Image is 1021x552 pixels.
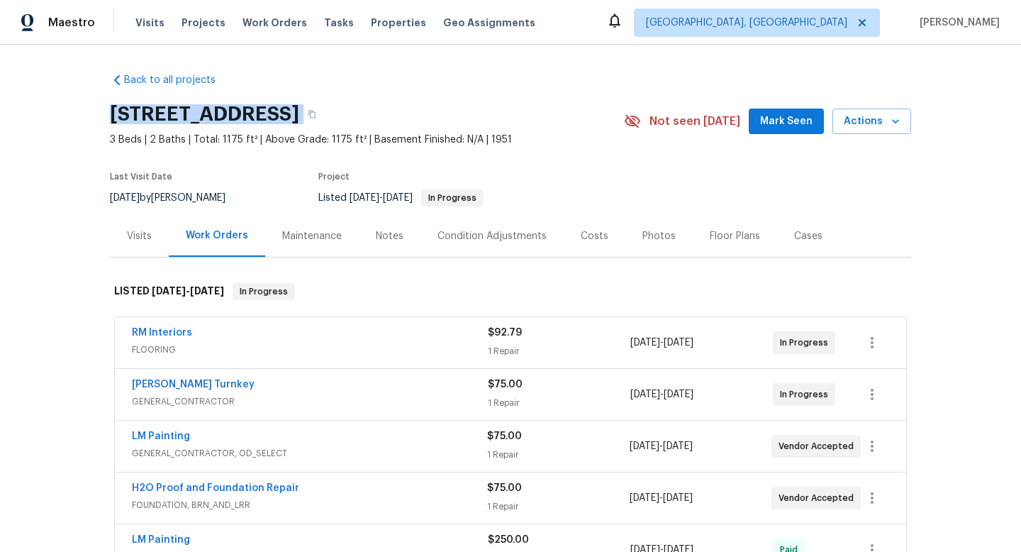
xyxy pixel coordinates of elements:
[110,73,246,87] a: Back to all projects
[383,193,413,203] span: [DATE]
[299,101,325,127] button: Copy Address
[630,441,659,451] span: [DATE]
[371,16,426,30] span: Properties
[132,394,488,409] span: GENERAL_CONTRACTOR
[779,439,859,453] span: Vendor Accepted
[488,535,529,545] span: $250.00
[318,193,484,203] span: Listed
[132,535,190,545] a: LM Painting
[114,283,224,300] h6: LISTED
[488,328,522,338] span: $92.79
[282,229,342,243] div: Maintenance
[832,109,911,135] button: Actions
[630,439,693,453] span: -
[646,16,847,30] span: [GEOGRAPHIC_DATA], [GEOGRAPHIC_DATA]
[132,498,487,512] span: FOUNDATION, BRN_AND_LRR
[182,16,225,30] span: Projects
[630,390,660,399] span: [DATE]
[186,228,248,243] div: Work Orders
[710,229,760,243] div: Floor Plans
[630,387,693,402] span: -
[132,431,190,441] a: LM Painting
[760,113,813,131] span: Mark Seen
[135,16,164,30] span: Visits
[487,483,522,493] span: $75.00
[780,336,834,350] span: In Progress
[110,269,911,314] div: LISTED [DATE]-[DATE]In Progress
[630,491,693,505] span: -
[649,114,740,128] span: Not seen [DATE]
[487,499,629,514] div: 1 Repair
[234,285,294,299] span: In Progress
[350,193,413,203] span: -
[110,189,242,206] div: by [PERSON_NAME]
[630,336,693,350] span: -
[324,18,354,28] span: Tasks
[132,343,488,357] span: FLOORING
[630,338,660,348] span: [DATE]
[127,229,152,243] div: Visits
[110,193,140,203] span: [DATE]
[242,16,307,30] span: Work Orders
[914,16,1000,30] span: [PERSON_NAME]
[488,344,630,358] div: 1 Repair
[110,172,172,181] span: Last Visit Date
[794,229,822,243] div: Cases
[152,286,186,296] span: [DATE]
[487,431,522,441] span: $75.00
[443,16,535,30] span: Geo Assignments
[488,396,630,410] div: 1 Repair
[132,446,487,460] span: GENERAL_CONTRACTOR, OD_SELECT
[132,483,299,493] a: H2O Proof and Foundation Repair
[376,229,403,243] div: Notes
[110,133,624,147] span: 3 Beds | 2 Baths | Total: 1175 ft² | Above Grade: 1175 ft² | Basement Finished: N/A | 1951
[423,194,482,202] span: In Progress
[132,328,192,338] a: RM Interiors
[318,172,350,181] span: Project
[437,229,547,243] div: Condition Adjustments
[487,448,629,462] div: 1 Repair
[581,229,608,243] div: Costs
[663,441,693,451] span: [DATE]
[844,113,900,131] span: Actions
[780,387,834,402] span: In Progress
[190,286,224,296] span: [DATE]
[779,491,859,505] span: Vendor Accepted
[488,380,523,390] span: $75.00
[630,493,659,503] span: [DATE]
[152,286,224,296] span: -
[350,193,379,203] span: [DATE]
[749,109,824,135] button: Mark Seen
[642,229,676,243] div: Photos
[664,390,693,399] span: [DATE]
[110,107,299,121] h2: [STREET_ADDRESS]
[132,380,255,390] a: [PERSON_NAME] Turnkey
[48,16,95,30] span: Maestro
[663,493,693,503] span: [DATE]
[664,338,693,348] span: [DATE]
